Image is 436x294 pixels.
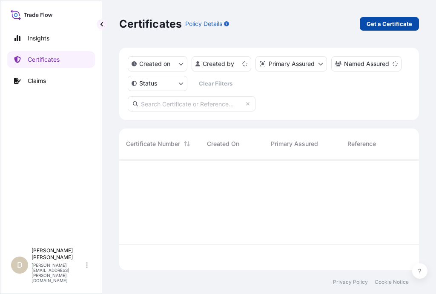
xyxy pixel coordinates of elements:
span: D [17,261,23,269]
p: Claims [28,77,46,85]
p: Created by [203,60,234,68]
a: Privacy Policy [333,279,368,285]
span: Primary Assured [271,140,318,148]
p: Certificates [119,17,182,31]
a: Get a Certificate [360,17,419,31]
p: Get a Certificate [367,20,412,28]
a: Certificates [7,51,95,68]
p: Named Assured [344,60,389,68]
button: cargoOwner Filter options [331,56,402,71]
button: certificateStatus Filter options [128,76,187,91]
button: distributor Filter options [255,56,327,71]
p: Created on [139,60,170,68]
p: Clear Filters [199,79,232,88]
a: Claims [7,72,95,89]
p: Status [139,79,157,88]
p: Primary Assured [269,60,315,68]
span: Reference [347,140,376,148]
p: [PERSON_NAME] [PERSON_NAME] [32,247,84,261]
a: Cookie Notice [375,279,409,285]
p: [PERSON_NAME][EMAIL_ADDRESS][PERSON_NAME][DOMAIN_NAME] [32,263,84,283]
button: createdBy Filter options [192,56,251,71]
button: Clear Filters [192,77,239,90]
a: Insights [7,30,95,47]
p: Certificates [28,55,60,64]
p: Insights [28,34,49,43]
span: Certificate Number [126,140,180,148]
p: Policy Details [185,20,222,28]
button: createdOn Filter options [128,56,187,71]
span: Created On [207,140,239,148]
input: Search Certificate or Reference... [128,96,255,111]
button: Sort [182,139,192,149]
